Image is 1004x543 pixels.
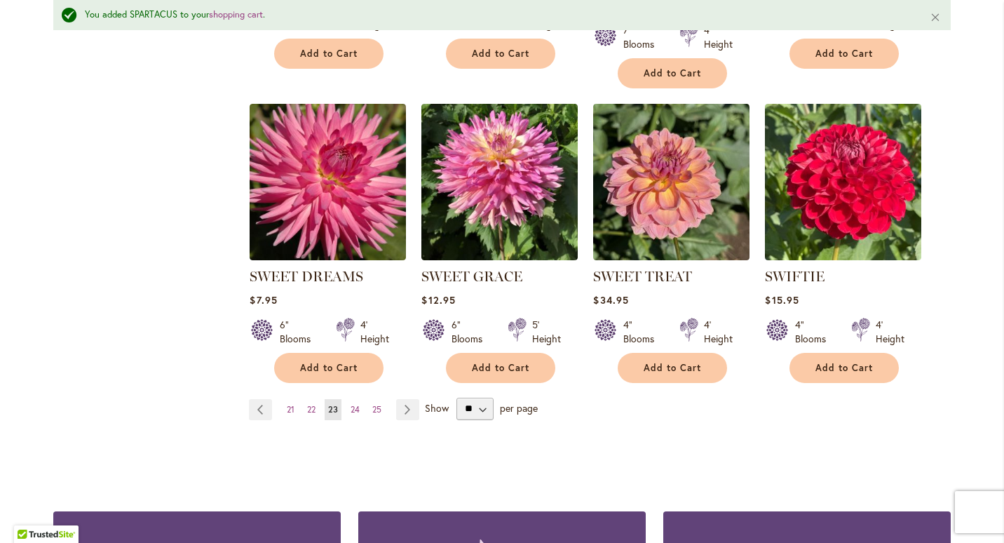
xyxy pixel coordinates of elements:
[765,268,825,285] a: SWIFTIE
[360,318,389,346] div: 4' Height
[369,399,385,420] a: 25
[876,318,904,346] div: 4' Height
[274,353,384,383] button: Add to Cart
[372,404,381,415] span: 25
[704,23,733,51] div: 4' Height
[274,39,384,69] button: Add to Cart
[250,293,277,307] span: $7.95
[795,318,834,346] div: 4" Blooms
[644,362,701,374] span: Add to Cart
[623,23,663,51] div: 7" Blooms
[446,39,555,69] button: Add to Cart
[85,8,909,22] div: You added SPARTACUS to your .
[421,250,578,263] a: SWEET GRACE
[446,353,555,383] button: Add to Cart
[209,8,263,20] a: shopping cart
[287,404,294,415] span: 21
[618,58,727,88] button: Add to Cart
[421,104,578,260] img: SWEET GRACE
[425,401,449,414] span: Show
[283,399,298,420] a: 21
[452,318,491,346] div: 6" Blooms
[704,318,733,346] div: 4' Height
[623,318,663,346] div: 4" Blooms
[300,362,358,374] span: Add to Cart
[765,250,921,263] a: SWIFTIE
[593,104,749,260] img: SWEET TREAT
[815,362,873,374] span: Add to Cart
[593,268,692,285] a: SWEET TREAT
[11,493,50,532] iframe: Launch Accessibility Center
[351,404,360,415] span: 24
[250,104,406,260] img: SWEET DREAMS
[472,48,529,60] span: Add to Cart
[472,362,529,374] span: Add to Cart
[280,318,319,346] div: 6" Blooms
[618,353,727,383] button: Add to Cart
[789,353,899,383] button: Add to Cart
[250,268,363,285] a: SWEET DREAMS
[644,67,701,79] span: Add to Cart
[300,48,358,60] span: Add to Cart
[421,268,522,285] a: SWEET GRACE
[304,399,319,420] a: 22
[593,250,749,263] a: SWEET TREAT
[250,250,406,263] a: SWEET DREAMS
[765,293,799,307] span: $15.95
[765,104,921,260] img: SWIFTIE
[421,293,455,307] span: $12.95
[532,318,561,346] div: 5' Height
[307,404,316,415] span: 22
[500,401,538,414] span: per page
[328,404,338,415] span: 23
[789,39,899,69] button: Add to Cart
[347,399,363,420] a: 24
[815,48,873,60] span: Add to Cart
[593,293,628,307] span: $34.95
